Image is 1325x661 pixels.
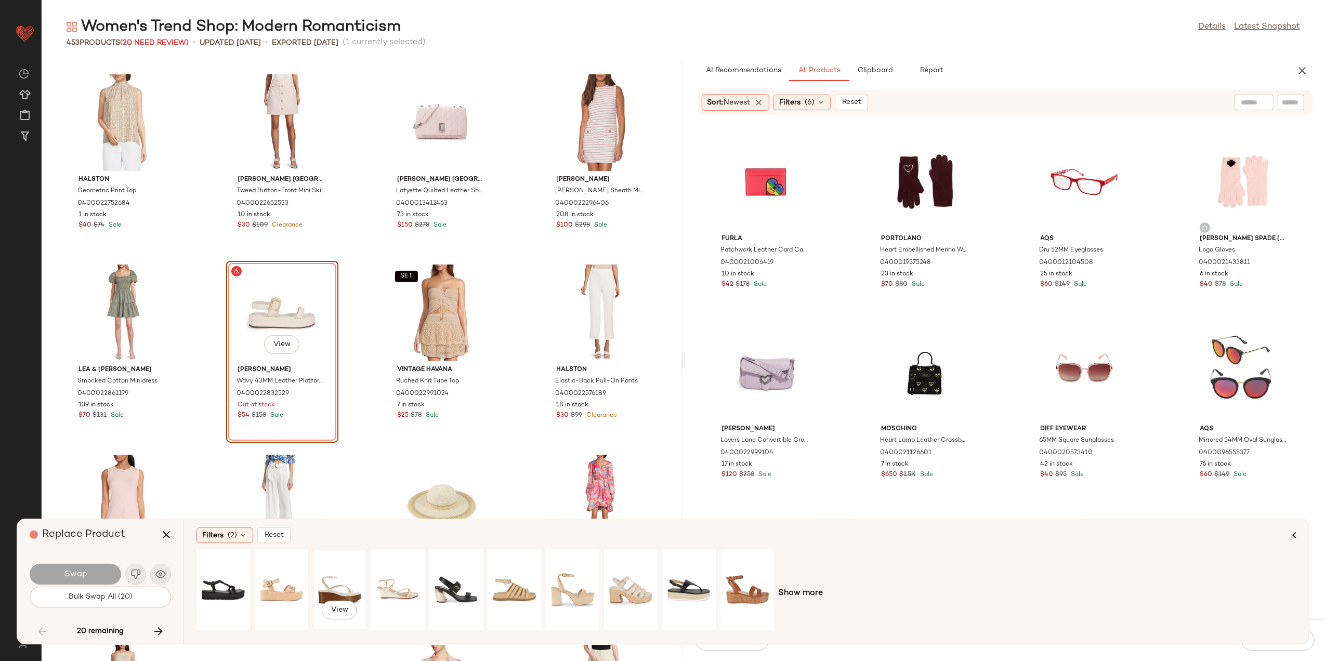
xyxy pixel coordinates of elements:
[202,530,224,541] span: Filters
[120,39,189,47] span: (20 Need Review)
[238,210,271,220] span: 10 in stock
[714,514,819,611] img: 0400022956724_WHITE
[1191,324,1296,420] img: 0400096555377
[200,37,261,48] p: updated [DATE]
[881,460,909,469] span: 7 in stock
[77,389,128,399] span: 0400022861199
[722,460,753,469] span: 17 in stock
[752,281,767,288] span: Sale
[257,527,291,543] button: Reset
[608,553,654,627] img: 0400020685369_BONE
[68,593,133,601] span: Bulk Swap All (20)
[424,412,439,419] span: Sale
[396,377,459,386] span: Ruched Knit Tube Top
[400,273,413,280] span: SET
[881,280,893,289] span: $70
[880,246,968,255] span: Heart Embellished Merino Wool Blend Gloves
[230,74,335,171] img: 0400022652533_PINKCREAM
[389,455,494,551] img: 0400022823903_NATURAL
[67,39,80,47] span: 453
[873,134,978,230] img: 0400019575248_BORDEAUX
[740,470,755,480] span: $258
[253,221,268,230] span: $109
[722,425,810,434] span: [PERSON_NAME]
[200,553,246,627] img: 0400022540249_BLACK
[714,134,819,230] img: 0400021006419
[70,265,175,361] img: 0400022861199_SAGE
[30,587,171,607] button: Bulk Swap All (20)
[1199,436,1287,445] span: Mirrored 54MM Oval Sunglasses
[397,221,413,230] span: $150
[431,222,447,229] span: Sale
[548,265,653,361] img: 0400022576189_CREAM
[1200,460,1231,469] span: 76 in stock
[78,210,107,220] span: 1 in stock
[1040,448,1093,458] span: 0400020573410
[736,280,750,289] span: $178
[1041,270,1073,279] span: 25 in stock
[918,471,933,478] span: Sale
[1056,470,1067,480] span: $95
[857,67,893,75] span: Clipboard
[396,187,484,196] span: Lafyette Quilted Leather Shoulder Bag
[721,258,774,268] span: 0400021006419
[880,436,968,445] span: Heart Lamb Leather Crossbody Bag
[1231,471,1247,478] span: Sale
[714,324,819,420] img: 0400022999104_BALLERINA
[873,514,978,611] img: 0400099209876
[557,175,645,184] span: [PERSON_NAME]
[93,411,107,420] span: $131
[1234,21,1300,33] a: Latest Snapshot
[343,36,426,49] span: (1 currently selected)
[1040,258,1094,268] span: 0400012104508
[721,246,809,255] span: Patchwork Leather Card Case
[707,97,751,108] span: Sort:
[881,270,913,279] span: 23 in stock
[395,271,418,282] button: SET
[557,365,645,375] span: Halston
[397,411,409,420] span: $25
[585,412,618,419] span: Clearance
[724,553,770,627] img: 0400022580313_MEDIUMBROWN
[722,280,734,289] span: $42
[322,601,357,619] button: View
[1191,134,1296,230] img: 0400021433811_PINK
[779,97,801,108] span: Filters
[556,199,609,208] span: 0400022296406
[77,187,136,196] span: Geometric Print Top
[724,99,751,107] span: Newest
[415,221,429,230] span: $278
[797,67,840,75] span: All Products
[1069,471,1084,478] span: Sale
[557,411,569,420] span: $30
[757,471,772,478] span: Sale
[1041,460,1073,469] span: 42 in stock
[109,412,124,419] span: Sale
[881,470,897,480] span: $650
[722,270,755,279] span: 10 in stock
[557,401,589,410] span: 18 in stock
[397,365,486,375] span: Vintage Havana
[70,455,175,551] img: 0400022492736_PARFAITPINK
[1041,234,1129,244] span: Aqs
[548,74,653,171] img: 0400022296406_BAYSIDETWEED
[721,448,774,458] span: 0400022999104
[842,98,861,107] span: Reset
[397,175,486,184] span: [PERSON_NAME] [GEOGRAPHIC_DATA]
[77,199,130,208] span: 0400022752684
[238,175,326,184] span: [PERSON_NAME] [GEOGRAPHIC_DATA]
[270,222,303,229] span: Clearance
[78,365,167,375] span: Lea & [PERSON_NAME]
[67,37,189,48] div: Products
[230,455,335,551] img: 0400023287175_IVORY
[228,530,237,541] span: (2)
[433,553,479,627] img: 0400022408176_BLACK
[237,377,325,386] span: Wavy 43MM Leather Platform Sandals
[1214,470,1229,480] span: $149
[881,234,969,244] span: Portolano
[491,553,537,627] img: 0400022832261_LATTE
[1198,21,1226,33] a: Details
[1200,270,1228,279] span: 6 in stock
[1202,224,1208,231] img: svg%3e
[571,411,583,420] span: $99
